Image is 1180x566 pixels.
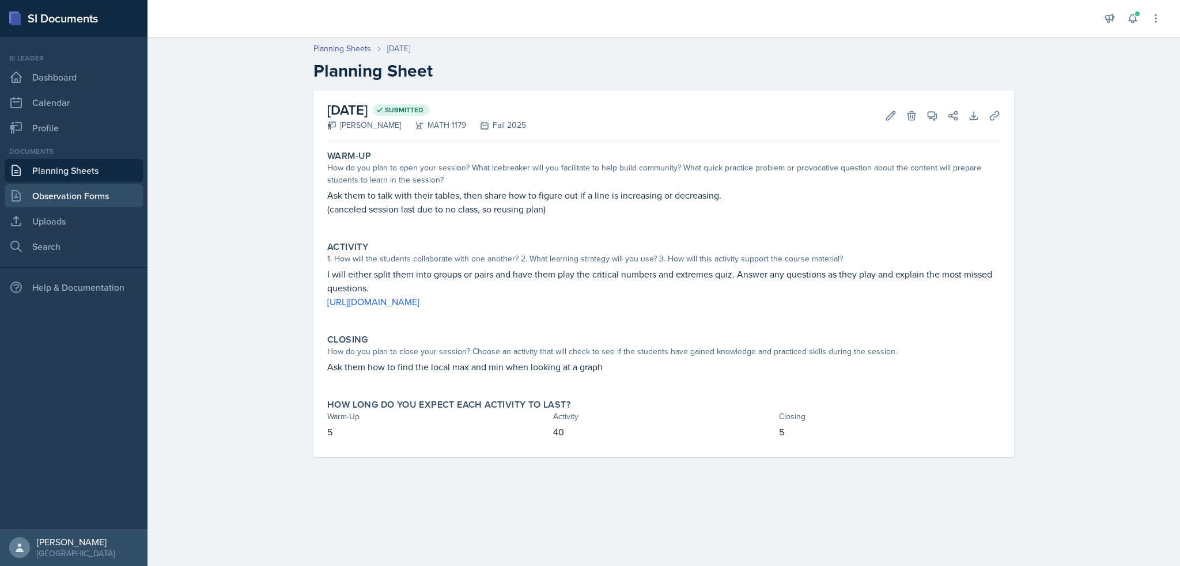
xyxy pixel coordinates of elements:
[37,536,115,548] div: [PERSON_NAME]
[5,116,143,139] a: Profile
[5,91,143,114] a: Calendar
[327,100,526,120] h2: [DATE]
[327,267,1000,295] p: I will either split them into groups or pairs and have them play the critical numbers and extreme...
[5,53,143,63] div: Si leader
[466,119,526,131] div: Fall 2025
[5,235,143,258] a: Search
[401,119,466,131] div: MATH 1179
[327,425,549,439] p: 5
[327,360,1000,374] p: Ask them how to find the local max and min when looking at a graph
[387,43,410,55] div: [DATE]
[5,159,143,182] a: Planning Sheets
[327,162,1000,186] div: How do you plan to open your session? What icebreaker will you facilitate to help build community...
[327,295,419,308] a: [URL][DOMAIN_NAME]
[327,188,1000,202] p: Ask them to talk with their tables, then share how to figure out if a line is increasing or decre...
[5,146,143,157] div: Documents
[327,202,1000,216] p: (canceled session last due to no class, so reusing plan)
[327,399,570,411] label: How long do you expect each activity to last?
[327,334,368,345] label: Closing
[779,425,1000,439] p: 5
[327,150,372,162] label: Warm-Up
[313,60,1014,81] h2: Planning Sheet
[327,253,1000,265] div: 1. How will the students collaborate with one another? 2. What learning strategy will you use? 3....
[5,66,143,89] a: Dashboard
[327,345,1000,358] div: How do you plan to close your session? Choose an activity that will check to see if the students ...
[5,210,143,233] a: Uploads
[327,119,401,131] div: [PERSON_NAME]
[5,276,143,299] div: Help & Documentation
[5,184,143,207] a: Observation Forms
[779,411,1000,423] div: Closing
[327,241,368,253] label: Activity
[553,425,774,439] p: 40
[327,411,549,423] div: Warm-Up
[385,105,423,115] span: Submitted
[553,411,774,423] div: Activity
[37,548,115,559] div: [GEOGRAPHIC_DATA]
[313,43,371,55] a: Planning Sheets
